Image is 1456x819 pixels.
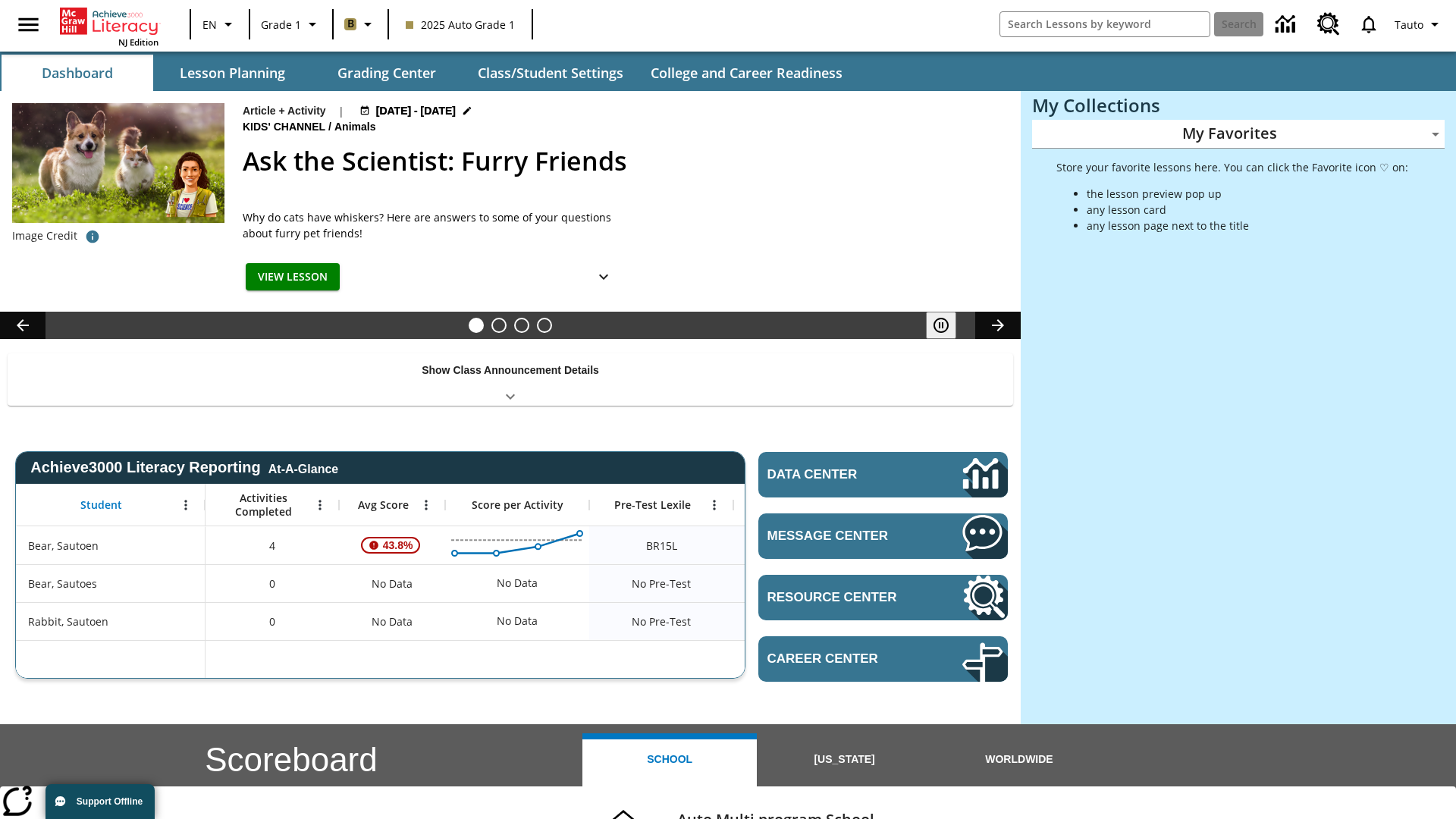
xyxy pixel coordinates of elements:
[8,353,1013,406] div: Show Class Announcement Details
[246,263,340,291] button: View Lesson
[733,564,877,602] div: No Data, Bear, Sautoes
[1349,5,1389,44] a: Notifications
[472,498,563,512] span: Score per Activity
[376,103,456,119] span: [DATE] - [DATE]
[758,452,1008,497] a: Data Center
[28,538,99,554] span: Bear, Sautoen
[1087,202,1408,218] li: any lesson card
[415,494,438,516] button: Open Menu
[80,498,122,512] span: Student
[767,529,917,544] span: Message Center
[45,784,155,819] button: Support Offline
[1087,218,1408,234] li: any lesson page next to the title
[758,575,1008,620] a: Resource Center, Will open in new tab
[1395,17,1423,33] span: Tauto
[328,121,331,133] span: /
[206,602,339,640] div: 0, Rabbit, Sautoen
[196,11,244,38] button: Language: EN, Select a language
[60,5,158,48] div: Home
[261,17,301,33] span: Grade 1
[334,119,378,136] span: Animals
[733,602,877,640] div: No Data, Rabbit, Sautoen
[243,103,326,119] p: Article + Activity
[364,568,420,599] span: No Data
[614,498,691,512] span: Pre-Test Lexile
[338,103,344,119] span: |
[347,14,354,33] span: B
[1266,4,1308,45] a: Data Center
[1389,11,1450,38] button: Profile/Settings
[269,576,275,591] span: 0
[339,602,445,640] div: No Data, Rabbit, Sautoen
[1056,159,1408,175] p: Store your favorite lessons here. You can click the Favorite icon ♡ on:
[12,228,77,243] p: Image Credit
[28,576,97,591] span: Bear, Sautoes
[422,362,599,378] p: Show Class Announcement Details
[975,312,1021,339] button: Lesson carousel, Next
[118,36,158,48] span: NJ Edition
[758,636,1008,682] a: Career Center
[206,526,339,564] div: 4, Bear, Sautoen
[646,538,677,554] span: Beginning reader 15 Lexile, Bear, Sautoen
[356,103,476,119] button: Jul 11 - Oct 31 Choose Dates
[206,564,339,602] div: 0, Bear, Sautoes
[309,494,331,516] button: Open Menu
[174,494,197,516] button: Open Menu
[767,590,917,605] span: Resource Center
[28,613,108,629] span: Rabbit, Sautoen
[358,498,409,512] span: Avg Score
[243,119,328,136] span: Kids' Channel
[757,733,931,786] button: [US_STATE]
[268,460,338,476] div: At-A-Glance
[767,467,911,482] span: Data Center
[1000,12,1210,36] input: search field
[156,55,308,91] button: Lesson Planning
[1308,4,1349,45] a: Resource Center, Will open in new tab
[338,11,383,38] button: Boost Class color is light brown. Change class color
[60,6,158,36] a: Home
[406,17,515,33] span: 2025 Auto Grade 1
[588,263,619,291] button: Show Details
[1032,95,1445,116] h3: My Collections
[364,606,420,637] span: No Data
[77,796,143,807] span: Support Offline
[639,55,855,91] button: College and Career Readiness
[703,494,726,516] button: Open Menu
[311,55,463,91] button: Grading Center
[489,568,545,598] div: No Data, Bear, Sautoes
[926,312,956,339] button: Pause
[243,142,1003,180] h2: Ask the Scientist: Furry Friends
[926,312,971,339] div: Pause
[269,538,275,554] span: 4
[77,223,108,250] button: Credit: background: Nataba/iStock/Getty Images Plus inset: Janos Jantner
[255,11,328,38] button: Grade: Grade 1, Select a grade
[213,491,313,519] span: Activities Completed
[469,318,484,333] button: Slide 1 Ask the Scientist: Furry Friends
[537,318,552,333] button: Slide 4 Remembering Justice O'Connor
[12,103,224,223] img: Avatar of the scientist with a cat and dog standing in a grassy field in the background
[339,564,445,602] div: No Data, Bear, Sautoes
[632,613,691,629] span: No Pre-Test, Rabbit, Sautoen
[377,532,419,559] span: 43.8%
[767,651,917,667] span: Career Center
[1087,186,1408,202] li: the lesson preview pop up
[202,17,217,33] span: EN
[1032,120,1445,149] div: My Favorites
[2,55,153,91] button: Dashboard
[932,733,1106,786] button: Worldwide
[489,606,545,636] div: No Data, Rabbit, Sautoen
[491,318,507,333] button: Slide 2 Cars of the Future?
[758,513,1008,559] a: Message Center
[339,526,445,564] div: , 43.8%, Attention! This student's Average First Try Score of 43.8% is below 65%, Bear, Sautoen
[632,576,691,591] span: No Pre-Test, Bear, Sautoes
[243,209,622,241] div: Why do cats have whiskers? Here are answers to some of your questions about furry pet friends!
[6,2,51,47] button: Open side menu
[466,55,635,91] button: Class/Student Settings
[514,318,529,333] button: Slide 3 Pre-release lesson
[30,459,338,476] span: Achieve3000 Literacy Reporting
[733,526,877,564] div: 10 Lexile, ER, Based on the Lexile Reading measure, student is an Emerging Reader (ER) and will h...
[269,613,275,629] span: 0
[582,733,757,786] button: School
